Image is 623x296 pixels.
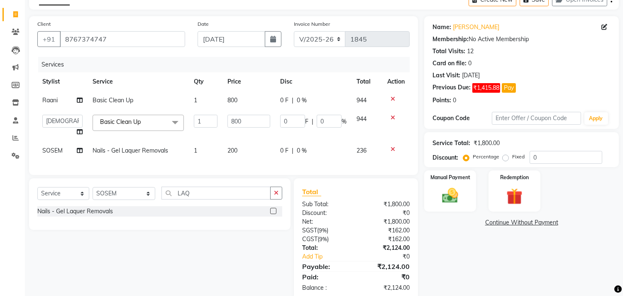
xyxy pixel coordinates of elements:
[296,200,356,209] div: Sub Total:
[302,235,318,243] span: CGST
[302,227,317,234] span: SGST
[227,96,237,104] span: 800
[297,146,307,155] span: 0 %
[37,207,113,216] div: Nails - Gel Laquer Removals
[432,139,470,148] div: Service Total:
[432,83,471,93] div: Previous Due:
[60,31,185,47] input: Search by Name/Mobile/Email/Code
[189,72,222,91] th: Qty
[432,59,467,68] div: Card on file:
[292,146,293,155] span: |
[584,112,608,125] button: Apply
[472,83,500,93] span: ₹1,415.88
[501,186,528,207] img: _gift.svg
[356,261,416,271] div: ₹2,124.00
[356,244,416,252] div: ₹2,124.00
[319,227,327,234] span: 9%
[342,117,347,126] span: %
[194,147,197,154] span: 1
[357,147,366,154] span: 236
[296,284,356,292] div: Balance :
[296,226,356,235] div: ( )
[280,146,288,155] span: 0 F
[88,72,189,91] th: Service
[296,235,356,244] div: ( )
[500,174,529,181] label: Redemption
[297,96,307,105] span: 0 %
[432,71,460,80] div: Last Visit:
[432,47,465,56] div: Total Visits:
[296,272,356,282] div: Paid:
[302,187,321,196] span: Total
[352,72,382,91] th: Total
[432,96,451,105] div: Points:
[37,72,88,91] th: Stylist
[305,117,308,126] span: F
[227,147,237,154] span: 200
[357,96,366,104] span: 944
[42,96,58,104] span: Raani
[492,112,581,125] input: Enter Offer / Coupon Code
[161,187,271,200] input: Search or Scan
[512,153,525,160] label: Fixed
[222,72,276,91] th: Price
[437,186,463,205] img: _cash.svg
[430,174,470,181] label: Manual Payment
[357,115,366,123] span: 944
[93,147,168,154] span: Nails - Gel Laquer Removals
[141,118,144,126] a: x
[467,47,474,56] div: 12
[453,23,499,32] a: [PERSON_NAME]
[356,226,416,235] div: ₹162.00
[275,72,352,91] th: Disc
[432,153,458,162] div: Discount:
[468,59,472,68] div: 0
[462,71,480,80] div: [DATE]
[296,209,356,217] div: Discount:
[432,114,492,123] div: Coupon Code
[296,252,366,261] a: Add Tip
[93,96,133,104] span: Basic Clean Up
[473,153,499,160] label: Percentage
[37,31,61,47] button: +91
[426,218,617,227] a: Continue Without Payment
[356,284,416,292] div: ₹2,124.00
[502,83,516,93] button: Pay
[296,244,356,252] div: Total:
[432,35,469,44] div: Membership:
[356,217,416,226] div: ₹1,800.00
[356,235,416,244] div: ₹162.00
[292,96,293,105] span: |
[38,57,416,72] div: Services
[366,252,416,261] div: ₹0
[42,147,63,154] span: SOSEM
[296,261,356,271] div: Payable:
[37,20,51,28] label: Client
[319,236,327,242] span: 9%
[296,217,356,226] div: Net:
[312,117,313,126] span: |
[100,118,141,126] span: Basic Clean Up
[474,139,500,148] div: ₹1,800.00
[382,72,410,91] th: Action
[356,272,416,282] div: ₹0
[453,96,456,105] div: 0
[194,96,197,104] span: 1
[356,209,416,217] div: ₹0
[294,20,330,28] label: Invoice Number
[432,23,451,32] div: Name:
[432,35,611,44] div: No Active Membership
[198,20,209,28] label: Date
[356,200,416,209] div: ₹1,800.00
[280,96,288,105] span: 0 F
